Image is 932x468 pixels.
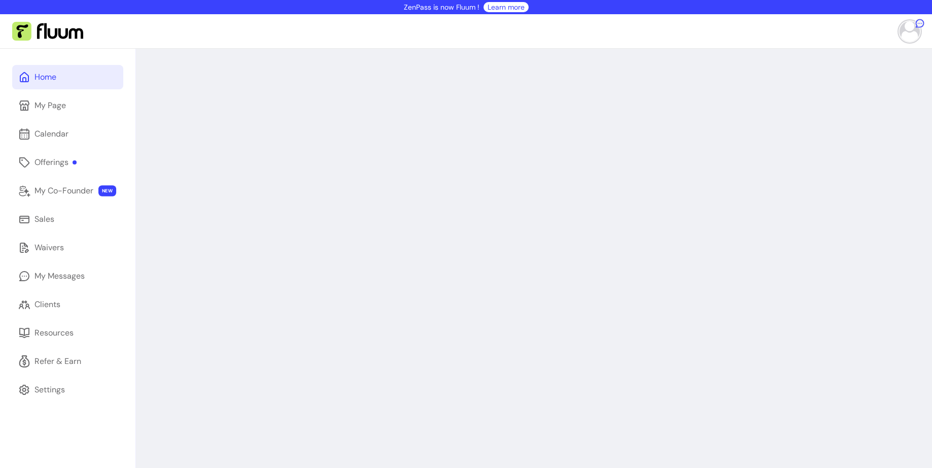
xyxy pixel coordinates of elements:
[12,179,123,203] a: My Co-Founder NEW
[34,185,93,197] div: My Co-Founder
[34,355,81,367] div: Refer & Earn
[12,22,83,41] img: Fluum Logo
[34,213,54,225] div: Sales
[488,2,525,12] a: Learn more
[12,378,123,402] a: Settings
[12,150,123,175] a: Offerings
[12,349,123,374] a: Refer & Earn
[34,128,68,140] div: Calendar
[12,264,123,288] a: My Messages
[12,321,123,345] a: Resources
[12,122,123,146] a: Calendar
[404,2,479,12] p: ZenPass is now Fluum !
[12,207,123,231] a: Sales
[12,236,123,260] a: Waivers
[12,65,123,89] a: Home
[98,185,116,196] span: NEW
[34,99,66,112] div: My Page
[34,327,74,339] div: Resources
[34,298,60,311] div: Clients
[895,21,920,42] button: avatar
[34,270,85,282] div: My Messages
[34,242,64,254] div: Waivers
[34,384,65,396] div: Settings
[12,292,123,317] a: Clients
[12,93,123,118] a: My Page
[34,156,77,169] div: Offerings
[900,21,920,42] img: avatar
[34,71,56,83] div: Home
